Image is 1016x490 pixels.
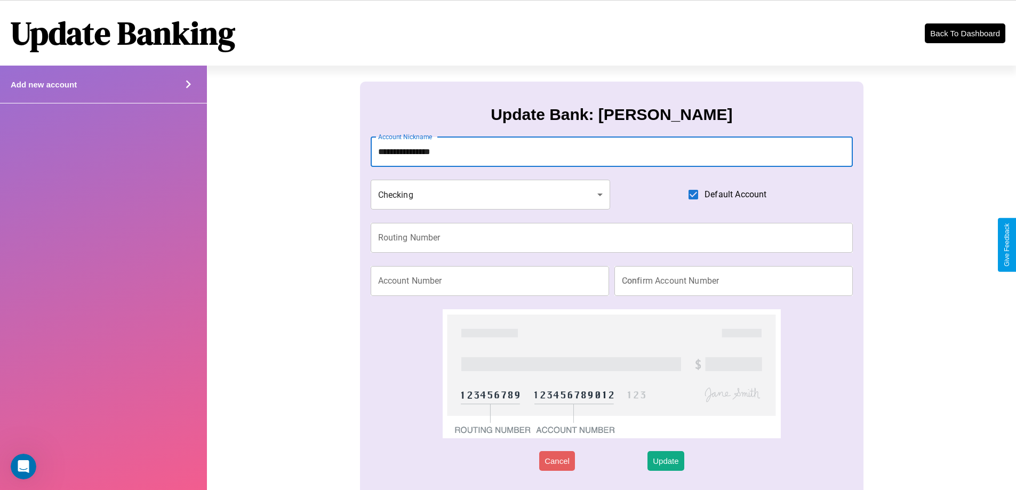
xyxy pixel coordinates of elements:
div: Checking [371,180,611,210]
iframe: Intercom live chat [11,454,36,479]
h4: Add new account [11,80,77,89]
h1: Update Banking [11,11,235,55]
button: Update [647,451,684,471]
label: Account Nickname [378,132,433,141]
h3: Update Bank: [PERSON_NAME] [491,106,732,124]
div: Give Feedback [1003,223,1011,267]
span: Default Account [705,188,766,201]
button: Back To Dashboard [925,23,1005,43]
button: Cancel [539,451,575,471]
img: check [443,309,780,438]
